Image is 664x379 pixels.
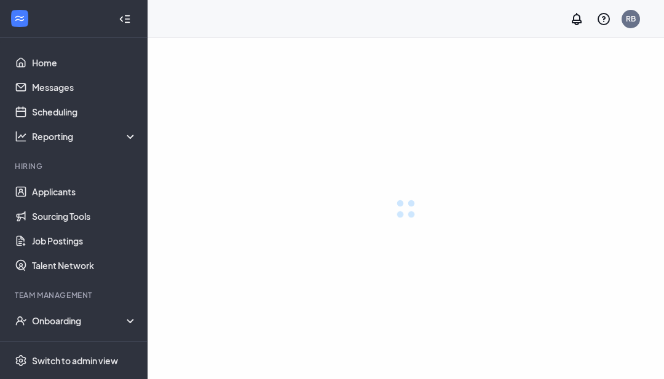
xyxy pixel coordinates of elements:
[15,130,27,143] svg: Analysis
[32,50,137,75] a: Home
[32,315,138,327] div: Onboarding
[32,179,137,204] a: Applicants
[15,161,135,171] div: Hiring
[119,13,131,25] svg: Collapse
[32,229,137,253] a: Job Postings
[15,315,27,327] svg: UserCheck
[32,204,137,229] a: Sourcing Tools
[32,130,138,143] div: Reporting
[626,14,636,24] div: RB
[569,12,584,26] svg: Notifications
[15,290,135,300] div: Team Management
[32,354,118,367] div: Switch to admin view
[14,12,26,25] svg: WorkstreamLogo
[596,12,611,26] svg: QuestionInfo
[15,354,27,367] svg: Settings
[32,333,137,358] a: Team
[32,100,137,124] a: Scheduling
[32,75,137,100] a: Messages
[32,253,137,278] a: Talent Network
